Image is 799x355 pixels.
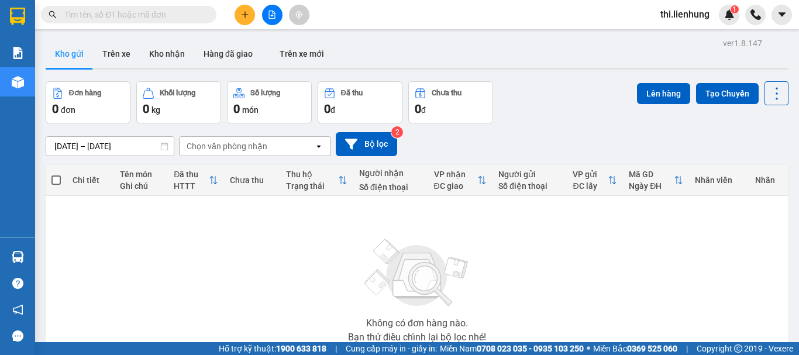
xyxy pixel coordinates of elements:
strong: 1900 633 818 [276,344,326,353]
span: Hỗ trợ kỹ thuật: [219,342,326,355]
div: ĐC giao [434,181,478,191]
span: search [49,11,57,19]
div: Ngày ĐH [629,181,674,191]
button: Trên xe [93,40,140,68]
div: Số điện thoại [498,181,561,191]
sup: 1 [731,5,739,13]
span: Miền Bắc [593,342,677,355]
div: Đã thu [174,170,209,179]
strong: 0369 525 060 [627,344,677,353]
span: 0 [415,102,421,116]
button: Số lượng0món [227,81,312,123]
div: Khối lượng [160,89,195,97]
img: phone-icon [750,9,761,20]
button: Đơn hàng0đơn [46,81,130,123]
button: aim [289,5,309,25]
span: 0 [324,102,330,116]
span: 0 [52,102,58,116]
span: 0 [233,102,240,116]
div: Không có đơn hàng nào. [366,319,468,328]
span: question-circle [12,278,23,289]
div: Đơn hàng [69,89,101,97]
img: svg+xml;base64,PHN2ZyBjbGFzcz0ibGlzdC1wbHVnX19zdmciIHhtbG5zPSJodHRwOi8vd3d3LnczLm9yZy8yMDAwL3N2Zy... [359,232,476,314]
th: Toggle SortBy [428,165,493,196]
div: Trạng thái [286,181,338,191]
span: Miền Nam [440,342,584,355]
div: Người gửi [498,170,561,179]
input: Tìm tên, số ĐT hoặc mã đơn [64,8,202,21]
span: đơn [61,105,75,115]
th: Toggle SortBy [280,165,353,196]
span: đ [330,105,335,115]
button: file-add [262,5,283,25]
span: caret-down [777,9,787,20]
span: copyright [734,344,742,353]
sup: 2 [391,126,403,138]
button: Đã thu0đ [318,81,402,123]
button: caret-down [772,5,792,25]
button: plus [235,5,255,25]
div: Tên món [120,170,162,179]
span: | [686,342,688,355]
span: message [12,330,23,342]
div: Mã GD [629,170,674,179]
div: Chi tiết [73,175,108,185]
button: Bộ lọc [336,132,397,156]
button: Khối lượng0kg [136,81,221,123]
svg: open [314,142,323,151]
div: ver 1.8.147 [723,37,762,50]
div: Số lượng [250,89,280,97]
span: thi.lienhung [651,7,719,22]
span: đ [421,105,426,115]
div: VP gửi [573,170,608,179]
span: món [242,105,259,115]
div: Số điện thoại [359,182,422,192]
span: Cung cấp máy in - giấy in: [346,342,437,355]
span: aim [295,11,303,19]
div: Chọn văn phòng nhận [187,140,267,152]
img: solution-icon [12,47,24,59]
span: 1 [732,5,736,13]
span: plus [241,11,249,19]
div: Người nhận [359,168,422,178]
img: warehouse-icon [12,251,24,263]
img: warehouse-icon [12,76,24,88]
div: HTTT [174,181,209,191]
span: 0 [143,102,149,116]
img: icon-new-feature [724,9,735,20]
button: Lên hàng [637,83,690,104]
img: logo-vxr [10,8,25,25]
button: Kho gửi [46,40,93,68]
button: Chưa thu0đ [408,81,493,123]
input: Select a date range. [46,137,174,156]
th: Toggle SortBy [168,165,224,196]
button: Kho nhận [140,40,194,68]
div: VP nhận [434,170,478,179]
span: kg [151,105,160,115]
button: Hàng đã giao [194,40,262,68]
div: Bạn thử điều chỉnh lại bộ lọc nhé! [348,333,486,342]
span: ⚪️ [587,346,590,351]
th: Toggle SortBy [623,165,689,196]
div: Nhãn [755,175,782,185]
div: ĐC lấy [573,181,608,191]
strong: 0708 023 035 - 0935 103 250 [477,344,584,353]
span: notification [12,304,23,315]
th: Toggle SortBy [567,165,623,196]
div: Đã thu [341,89,363,97]
span: Trên xe mới [280,49,324,58]
div: Nhân viên [695,175,743,185]
div: Chưa thu [432,89,462,97]
div: Thu hộ [286,170,338,179]
span: file-add [268,11,276,19]
div: Chưa thu [230,175,274,185]
button: Tạo Chuyến [696,83,759,104]
span: | [335,342,337,355]
div: Ghi chú [120,181,162,191]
